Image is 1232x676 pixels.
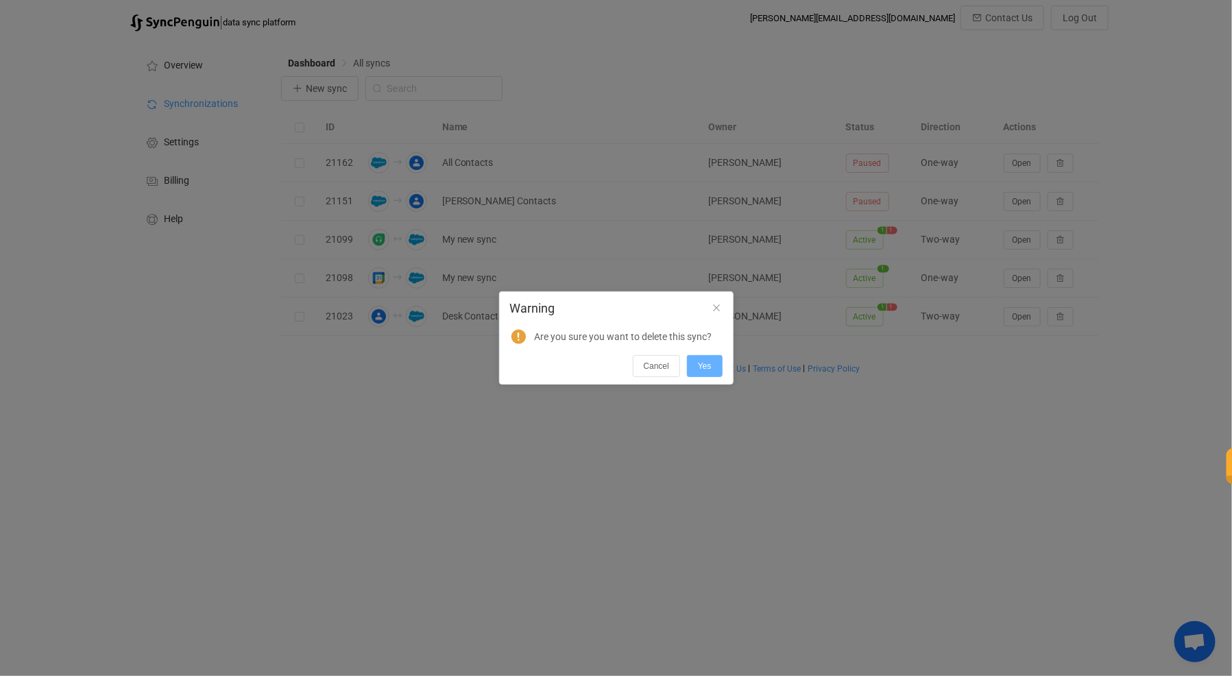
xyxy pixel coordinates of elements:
button: Close [712,302,723,315]
p: Are you sure you want to delete this sync? [535,328,714,345]
span: Yes [698,361,712,371]
button: Cancel [633,355,680,377]
span: Warning [510,301,555,315]
button: Yes [687,355,723,377]
span: Cancel [644,361,669,371]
